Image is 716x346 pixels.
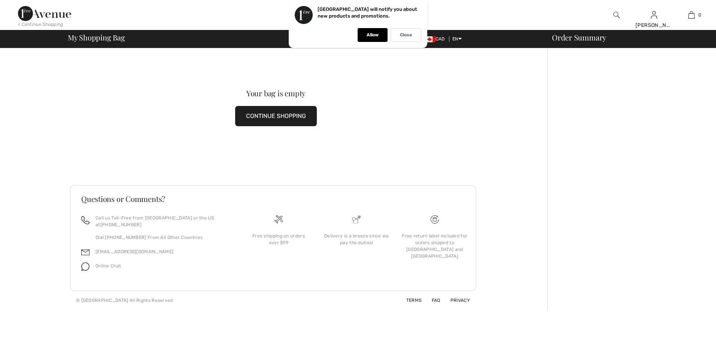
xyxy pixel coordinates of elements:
span: CAD [424,36,448,42]
div: < Continue Shopping [18,21,63,28]
div: Free return label included for orders shipped to [GEOGRAPHIC_DATA] and [GEOGRAPHIC_DATA] [402,233,468,259]
div: [PERSON_NAME] [635,21,672,29]
div: Your bag is empty [91,89,461,97]
a: 0 [673,10,710,19]
p: [GEOGRAPHIC_DATA] will notify you about new products and promotions. [318,6,417,19]
p: Call us Toll-Free from [GEOGRAPHIC_DATA] or the US at [95,215,231,228]
a: Sign In [651,11,657,18]
img: My Bag [688,10,695,19]
span: 0 [698,12,701,18]
p: Dial [PHONE_NUMBER] From All Other Countries [95,234,231,241]
a: FAQ [423,298,440,303]
div: Order Summary [543,34,712,41]
p: Close [400,32,412,38]
img: Delivery is a breeze since we pay the duties! [352,215,361,224]
div: Delivery is a breeze since we pay the duties! [324,233,389,246]
h3: Questions or Comments? [81,195,465,203]
div: © [GEOGRAPHIC_DATA] All Rights Reserved [76,297,173,304]
img: 1ère Avenue [18,6,71,21]
img: Canadian Dollar [424,36,436,42]
a: Privacy [442,298,470,303]
a: [EMAIL_ADDRESS][DOMAIN_NAME] [95,249,173,254]
img: My Info [651,10,657,19]
span: My Shopping Bag [68,34,125,41]
img: email [81,248,89,257]
img: search the website [613,10,620,19]
a: [PHONE_NUMBER] [100,222,142,227]
img: call [81,216,89,224]
p: Allow [367,32,379,38]
img: chat [81,262,89,271]
img: Free shipping on orders over $99 [274,215,283,224]
div: Free shipping on orders over $99 [246,233,312,246]
a: Terms [397,298,422,303]
button: CONTINUE SHOPPING [235,106,317,126]
img: Free shipping on orders over $99 [431,215,439,224]
span: EN [452,36,462,42]
span: Online Chat [95,263,121,268]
